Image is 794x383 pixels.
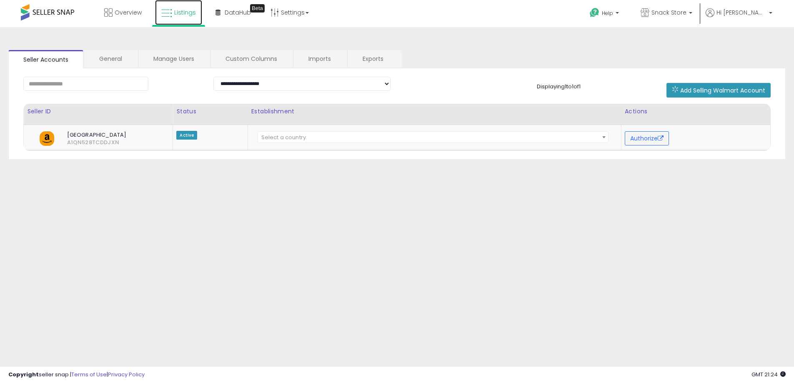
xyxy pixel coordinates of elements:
span: DataHub [225,8,251,17]
a: Exports [348,50,401,68]
button: Authorize [625,131,669,145]
div: Status [176,107,244,116]
span: Add Selling Walmart Account [680,86,765,95]
a: Manage Users [138,50,209,68]
span: Hi [PERSON_NAME] [716,8,766,17]
button: Add Selling Walmart Account [666,83,771,98]
span: Overview [115,8,142,17]
span: Displaying 1 to 1 of 1 [537,83,581,90]
a: General [84,50,137,68]
i: Get Help [589,8,600,18]
span: 2025-10-8 21:24 GMT [751,370,786,378]
div: Actions [625,107,767,116]
span: A1QN528TCDDJXN [61,139,76,146]
a: Hi [PERSON_NAME] [706,8,772,27]
div: Tooltip anchor [250,4,265,13]
img: amazon.png [40,131,54,146]
span: Listings [174,8,196,17]
div: Seller ID [27,107,169,116]
span: Select a country [261,133,306,141]
a: Terms of Use [71,370,107,378]
a: Custom Columns [210,50,292,68]
div: Establishment [251,107,618,116]
span: [GEOGRAPHIC_DATA] [61,131,154,139]
a: Imports [293,50,346,68]
a: Privacy Policy [108,370,145,378]
span: Active [176,131,197,140]
div: seller snap | | [8,371,145,379]
a: Seller Accounts [8,50,83,68]
a: Help [583,1,627,27]
span: Help [602,10,613,17]
strong: Copyright [8,370,39,378]
span: Snack Store [651,8,686,17]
